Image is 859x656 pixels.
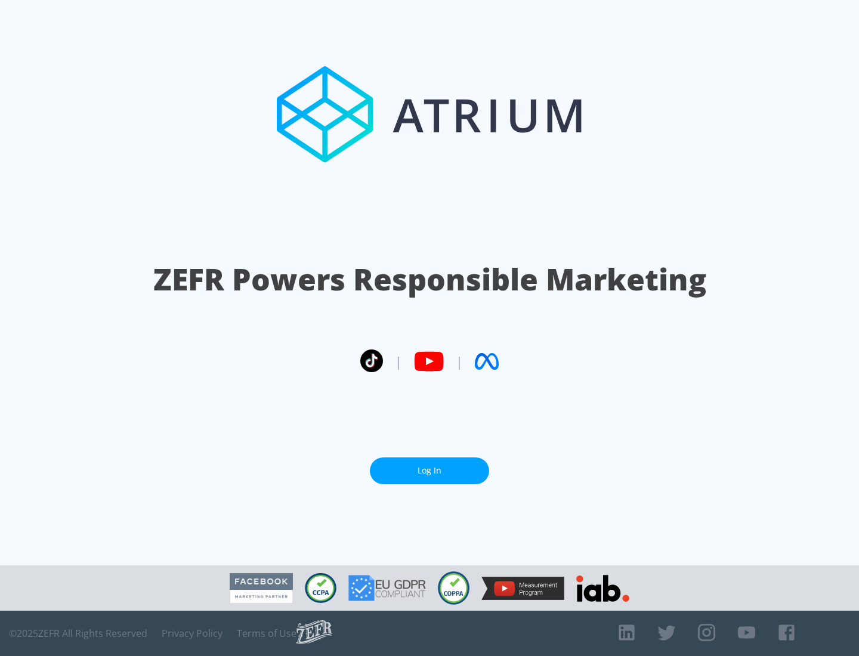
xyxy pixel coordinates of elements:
a: Privacy Policy [162,627,223,639]
img: GDPR Compliant [348,575,426,601]
a: Log In [370,457,489,484]
span: © 2025 ZEFR All Rights Reserved [9,627,147,639]
h1: ZEFR Powers Responsible Marketing [153,259,706,300]
span: | [456,352,463,370]
img: YouTube Measurement Program [481,577,564,600]
a: Terms of Use [237,627,296,639]
img: COPPA Compliant [438,571,469,605]
span: | [395,352,402,370]
img: Facebook Marketing Partner [230,573,293,604]
img: CCPA Compliant [305,573,336,603]
img: IAB [576,575,629,602]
